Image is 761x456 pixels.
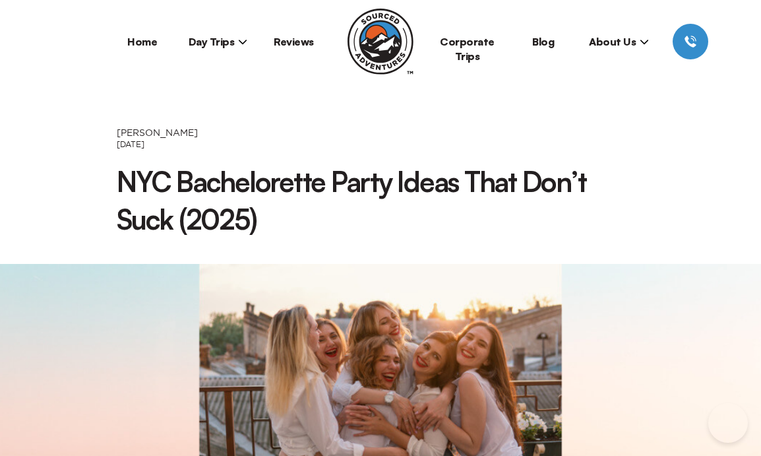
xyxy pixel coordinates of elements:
h2: [PERSON_NAME] [117,127,644,139]
a: Blog [532,35,554,48]
h1: NYC Bachelorette Party Ideas That Don’t Suck (2025) [117,163,644,238]
span: Day Trips [189,35,248,48]
iframe: Help Scout Beacon - Open [708,403,748,443]
span: About Us [589,35,649,48]
a: Home [127,35,157,48]
img: Sourced Adventures company logo [348,9,413,75]
a: Corporate Trips [440,35,495,63]
h3: [DATE] [117,139,644,150]
a: Reviews [274,35,314,48]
